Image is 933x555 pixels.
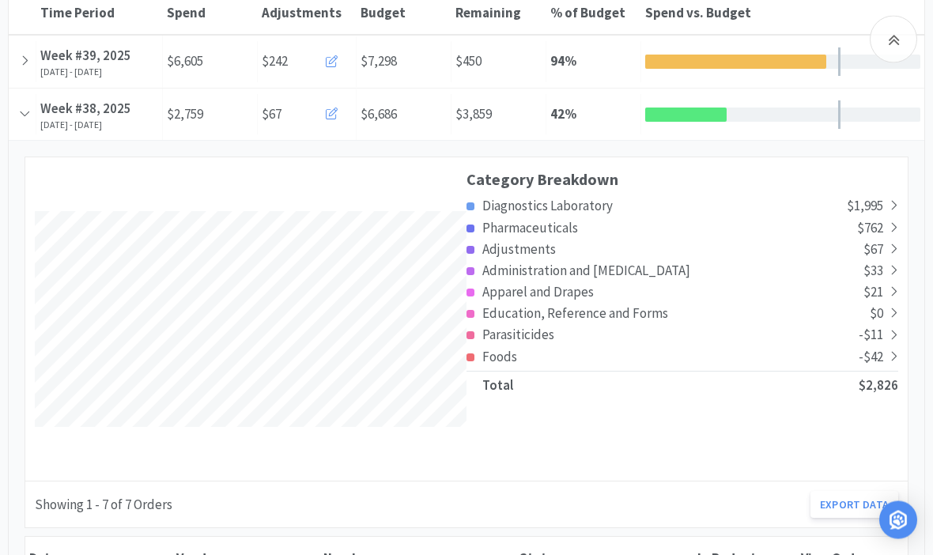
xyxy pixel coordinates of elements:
[863,284,883,301] span: $21
[40,120,158,131] div: [DATE] - [DATE]
[40,46,158,67] div: Week #39, 2025
[482,305,668,323] span: Education, Reference and Forms
[859,349,883,366] span: -$42
[35,495,172,516] div: Showing 1 - 7 of 7 Orders
[361,5,448,22] div: Budget
[455,53,482,70] span: $450
[482,349,517,366] span: Foods
[810,492,898,519] a: Export Data
[857,220,883,237] span: $762
[262,104,281,126] span: $67
[859,327,883,344] span: -$11
[482,262,690,280] span: Administration and [MEDICAL_DATA]
[550,5,637,22] div: % of Budget
[361,106,397,123] span: $6,686
[40,99,158,120] div: Week #38, 2025
[482,220,578,237] span: Pharmaceuticals
[863,262,883,280] span: $33
[482,284,594,301] span: Apparel and Drapes
[550,53,576,70] strong: 94 %
[482,377,513,395] span: Total
[455,106,492,123] span: $3,859
[879,501,917,539] div: Open Intercom Messenger
[550,106,576,123] strong: 42 %
[262,5,342,22] span: Adjustments
[455,5,542,22] div: Remaining
[167,104,203,126] span: $2,759
[863,241,883,259] span: $67
[167,5,254,22] div: Spend
[847,198,883,215] span: $1,995
[870,305,883,323] span: $0
[482,198,613,215] span: Diagnostics Laboratory
[482,327,554,344] span: Parasiticides
[645,5,920,22] div: Spend vs. Budget
[466,168,898,193] h3: Category Breakdown
[482,241,556,259] span: Adjustments
[167,51,203,73] span: $6,605
[40,5,159,22] div: Time Period
[262,51,288,73] span: $242
[40,67,158,78] div: [DATE] - [DATE]
[859,377,898,395] span: $2,826
[361,53,397,70] span: $7,298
